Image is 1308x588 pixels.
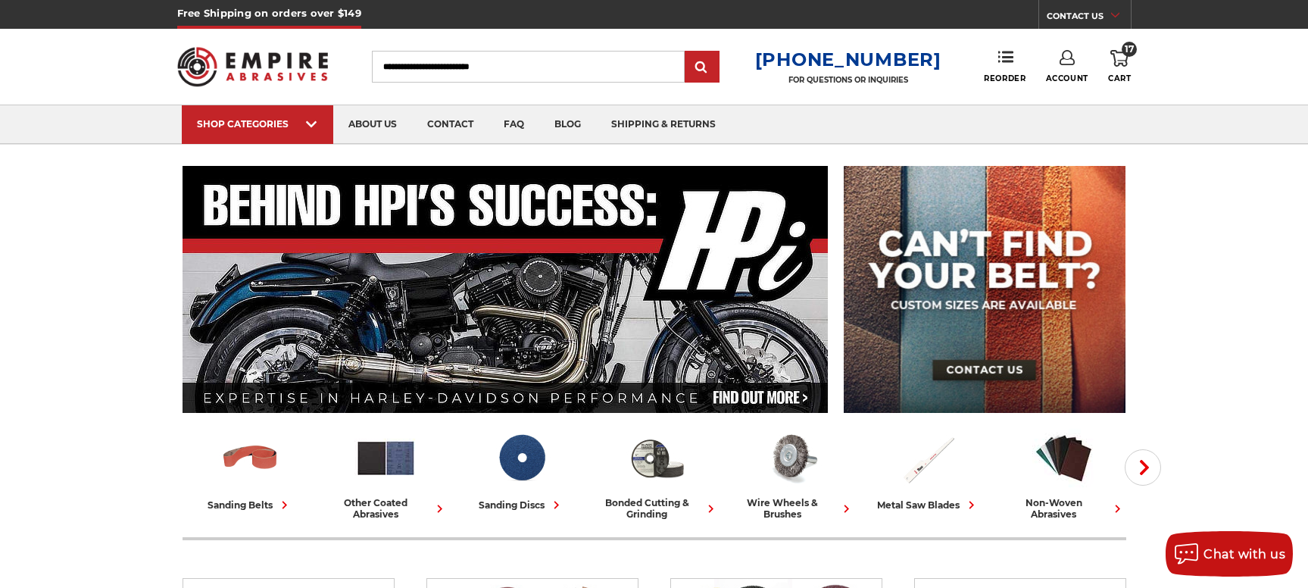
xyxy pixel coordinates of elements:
a: wire wheels & brushes [731,427,854,520]
img: Banner for an interview featuring Horsepower Inc who makes Harley performance upgrades featured o... [183,166,829,413]
span: Cart [1108,73,1131,83]
input: Submit [687,52,717,83]
span: Reorder [984,73,1025,83]
div: non-woven abrasives [1002,497,1125,520]
a: CONTACT US [1047,8,1131,29]
span: Account [1046,73,1088,83]
a: 17 Cart [1108,50,1131,83]
img: Sanding Discs [490,427,553,489]
div: SHOP CATEGORIES [197,118,318,130]
a: [PHONE_NUMBER] [755,48,941,70]
div: metal saw blades [877,497,979,513]
a: blog [539,105,596,144]
a: metal saw blades [866,427,990,513]
a: sanding discs [460,427,583,513]
img: Non-woven Abrasives [1032,427,1095,489]
a: contact [412,105,489,144]
img: Sanding Belts [219,427,282,489]
img: promo banner for custom belts. [844,166,1125,413]
a: non-woven abrasives [1002,427,1125,520]
div: sanding discs [479,497,564,513]
a: other coated abrasives [324,427,448,520]
a: shipping & returns [596,105,731,144]
p: FOR QUESTIONS OR INQUIRIES [755,75,941,85]
span: 17 [1122,42,1137,57]
div: wire wheels & brushes [731,497,854,520]
a: sanding belts [189,427,312,513]
div: bonded cutting & grinding [595,497,719,520]
a: about us [333,105,412,144]
img: Metal Saw Blades [897,427,960,489]
div: sanding belts [208,497,292,513]
a: Reorder [984,50,1025,83]
div: other coated abrasives [324,497,448,520]
span: Chat with us [1203,547,1285,561]
button: Chat with us [1166,531,1293,577]
img: Bonded Cutting & Grinding [626,427,688,489]
a: faq [489,105,539,144]
a: bonded cutting & grinding [595,427,719,520]
img: Empire Abrasives [177,37,329,96]
button: Next [1125,449,1161,486]
img: Wire Wheels & Brushes [761,427,824,489]
img: Other Coated Abrasives [354,427,417,489]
